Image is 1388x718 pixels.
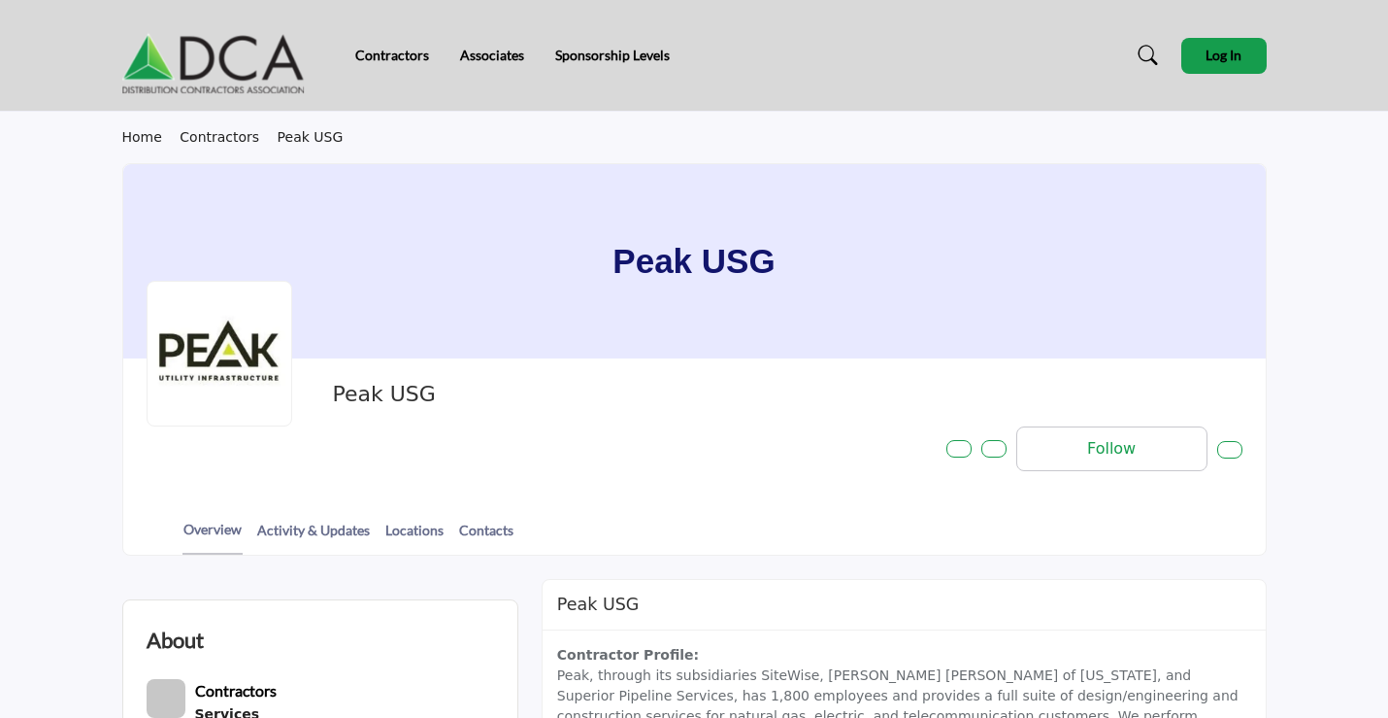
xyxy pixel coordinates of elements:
button: Log In [1181,38,1267,74]
img: site Logo [122,17,314,94]
h2: About [147,624,204,656]
a: Contractors [195,684,277,700]
b: Contractors [195,681,277,700]
a: Sponsorship Levels [555,47,670,63]
strong: Contractor Profile: [557,647,699,663]
button: More details [1217,441,1242,459]
a: Overview [182,519,243,555]
a: Home [122,129,181,145]
a: Contractors [180,129,277,145]
a: Contractors [355,47,429,63]
a: Locations [384,520,445,554]
h2: Peak USG [557,595,640,615]
h1: Peak USG [612,164,775,359]
button: Follow [1016,427,1207,471]
a: Activity & Updates [256,520,371,554]
h2: Peak USG [332,382,866,407]
span: Log In [1206,47,1241,63]
button: Category Icon [147,679,185,718]
a: Search [1119,40,1171,71]
a: Associates [460,47,524,63]
a: Contacts [458,520,514,554]
a: Peak USG [278,129,344,145]
button: Like [981,440,1007,458]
